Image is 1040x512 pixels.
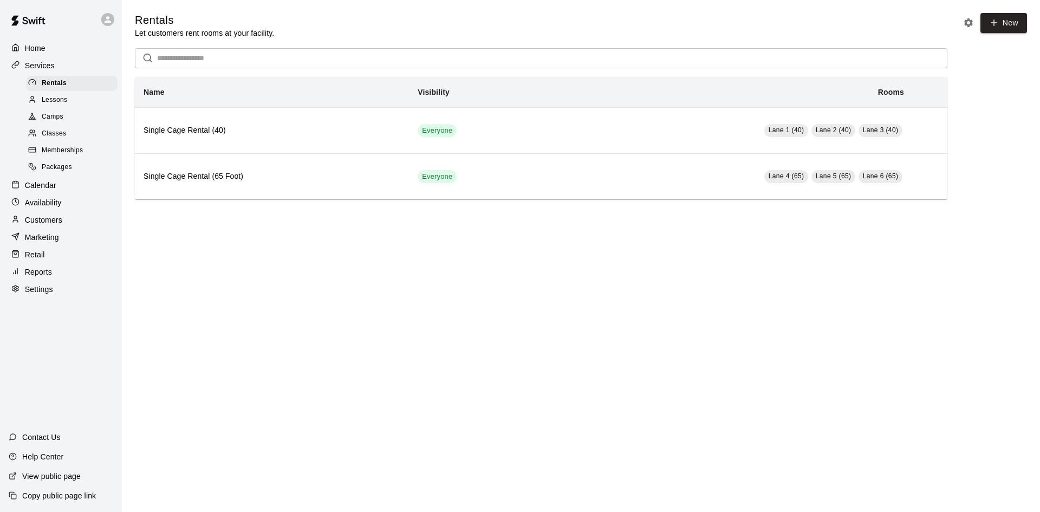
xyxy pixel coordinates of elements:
[9,195,113,211] a: Availability
[26,126,122,142] a: Classes
[135,13,274,28] h5: Rentals
[26,109,122,126] a: Camps
[25,249,45,260] p: Retail
[418,172,457,182] span: Everyone
[26,76,118,91] div: Rentals
[980,13,1027,33] a: New
[26,160,118,175] div: Packages
[22,471,81,482] p: View public page
[418,170,457,183] div: This service is visible to all of your customers
[25,197,62,208] p: Availability
[9,57,113,74] a: Services
[22,432,61,443] p: Contact Us
[26,159,122,176] a: Packages
[25,284,53,295] p: Settings
[863,172,899,180] span: Lane 6 (65)
[26,126,118,141] div: Classes
[9,40,113,56] a: Home
[25,180,56,191] p: Calendar
[25,215,62,225] p: Customers
[42,128,66,139] span: Classes
[418,88,450,96] b: Visibility
[26,93,118,108] div: Lessons
[9,212,113,228] a: Customers
[863,126,899,134] span: Lane 3 (40)
[960,15,977,31] button: Rental settings
[25,267,52,277] p: Reports
[25,232,59,243] p: Marketing
[144,88,165,96] b: Name
[22,451,63,462] p: Help Center
[9,247,113,263] a: Retail
[878,88,904,96] b: Rooms
[25,60,55,71] p: Services
[26,75,122,92] a: Rentals
[816,126,851,134] span: Lane 2 (40)
[26,109,118,125] div: Camps
[22,490,96,501] p: Copy public page link
[26,143,118,158] div: Memberships
[42,162,72,173] span: Packages
[144,171,400,183] h6: Single Cage Rental (65 Foot)
[42,112,63,122] span: Camps
[9,281,113,297] a: Settings
[42,145,83,156] span: Memberships
[25,43,45,54] p: Home
[816,172,851,180] span: Lane 5 (65)
[135,77,947,199] table: simple table
[769,126,804,134] span: Lane 1 (40)
[42,95,68,106] span: Lessons
[769,172,804,180] span: Lane 4 (65)
[9,264,113,280] a: Reports
[9,229,113,245] a: Marketing
[26,142,122,159] a: Memberships
[418,124,457,137] div: This service is visible to all of your customers
[9,177,113,193] a: Calendar
[144,125,400,137] h6: Single Cage Rental (40)
[26,92,122,108] a: Lessons
[42,78,67,89] span: Rentals
[135,28,274,38] p: Let customers rent rooms at your facility.
[418,126,457,136] span: Everyone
